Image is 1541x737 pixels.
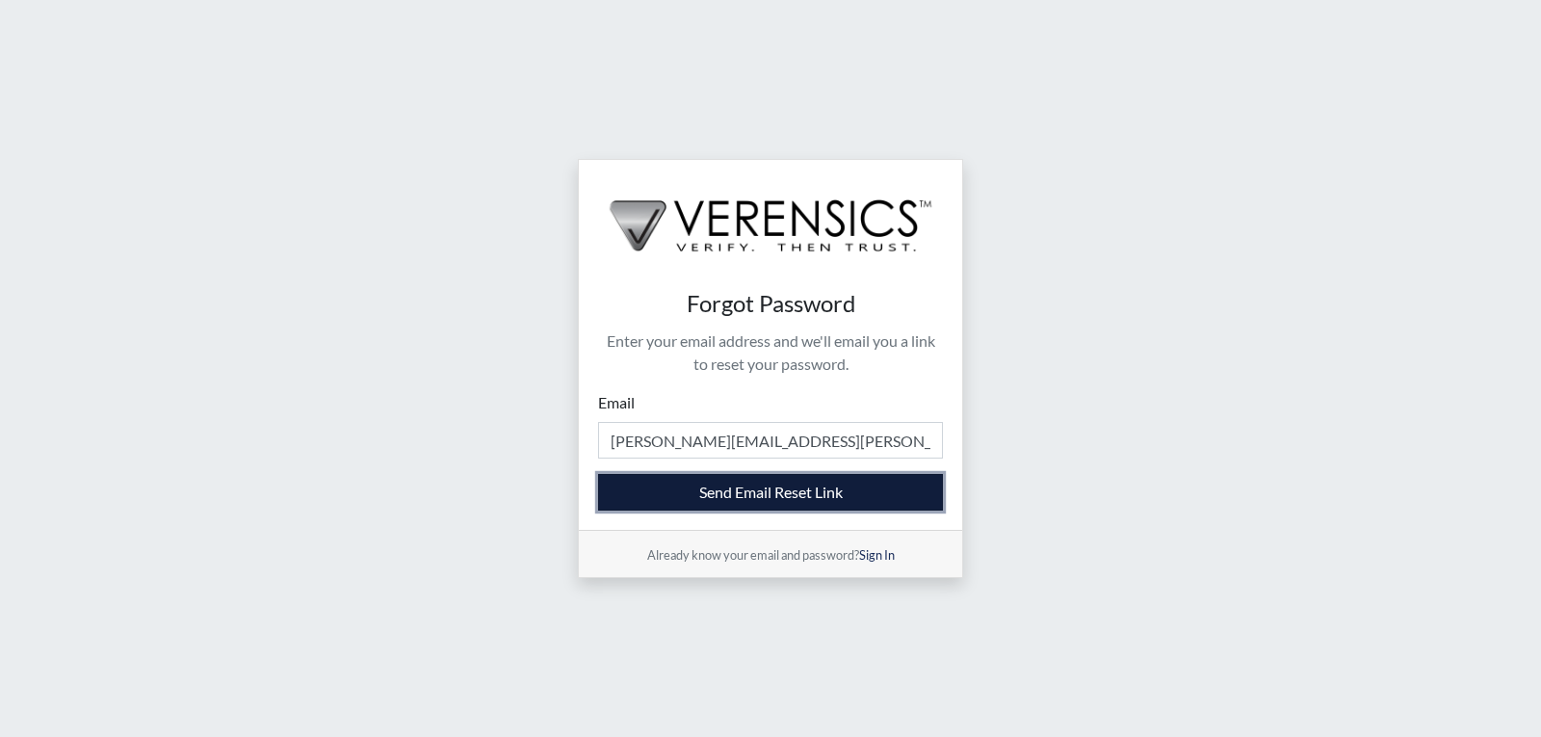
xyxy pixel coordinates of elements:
[598,391,635,414] label: Email
[579,160,962,272] img: logo-wide-black.2aad4157.png
[598,422,943,459] input: Email
[598,290,943,318] h4: Forgot Password
[647,547,895,563] small: Already know your email and password?
[598,329,943,376] p: Enter your email address and we'll email you a link to reset your password.
[859,547,895,563] a: Sign In
[598,474,943,511] button: Send Email Reset Link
